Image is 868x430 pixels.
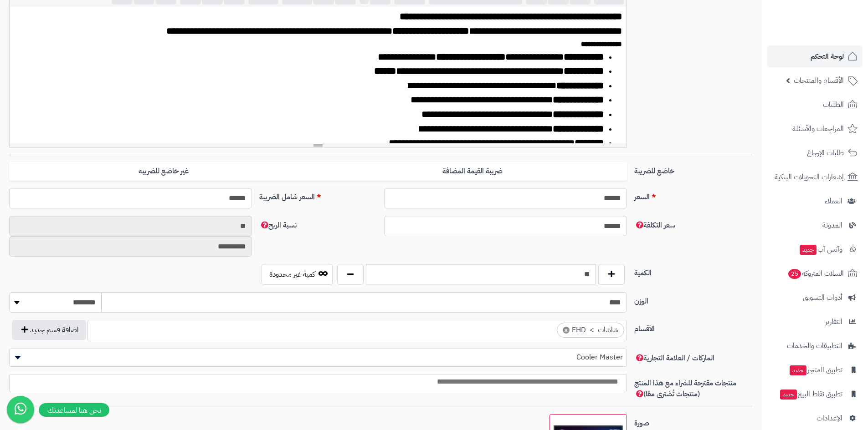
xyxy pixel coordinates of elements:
label: السعر شامل الضريبة [256,188,380,202]
a: طلبات الإرجاع [767,142,863,164]
a: العملاء [767,190,863,212]
span: التطبيقات والخدمات [787,339,842,352]
span: جديد [790,365,806,375]
span: سعر التكلفة [634,220,675,231]
a: المراجعات والأسئلة [767,118,863,140]
span: نسبة الربح [259,220,297,231]
span: وآتس آب [799,243,842,256]
a: التطبيقات والخدمات [767,335,863,357]
span: المدونة [822,219,842,232]
span: المراجعات والأسئلة [792,122,844,135]
a: المدونة [767,214,863,236]
span: Cooler Master [10,350,627,364]
a: وآتس آبجديد [767,238,863,260]
span: جديد [780,390,797,400]
label: ضريبة القيمة المضافة [318,162,627,181]
label: الكمية [631,264,755,278]
a: لوحة التحكم [767,46,863,67]
a: تطبيق نقاط البيعجديد [767,383,863,405]
a: التقارير [767,311,863,333]
button: اضافة قسم جديد [12,320,86,340]
span: تطبيق المتجر [789,364,842,376]
span: أدوات التسويق [803,291,842,304]
a: الإعدادات [767,407,863,429]
label: الوزن [631,292,755,307]
span: جديد [800,245,817,255]
label: الأقسام [631,320,755,334]
span: العملاء [825,195,842,207]
span: × [563,327,570,334]
span: طلبات الإرجاع [807,147,844,159]
span: الطلبات [823,98,844,111]
label: غير خاضع للضريبه [9,162,318,181]
span: الأقسام والمنتجات [794,74,844,87]
span: لوحة التحكم [811,50,844,63]
span: الماركات / العلامة التجارية [634,353,714,364]
a: السلات المتروكة25 [767,263,863,284]
label: صورة [631,414,755,429]
label: السعر [631,188,755,202]
label: خاضع للضريبة [631,162,755,177]
a: إشعارات التحويلات البنكية [767,166,863,188]
a: تطبيق المتجرجديد [767,359,863,381]
span: إشعارات التحويلات البنكية [775,171,844,183]
span: تطبيق نقاط البيع [779,388,842,400]
span: الإعدادات [817,412,842,425]
span: 25 [788,269,801,279]
span: Cooler Master [9,349,627,367]
span: التقارير [825,315,842,328]
a: أدوات التسويق [767,287,863,309]
li: شاشات > FHD [557,323,624,338]
a: الطلبات [767,94,863,116]
span: منتجات مقترحة للشراء مع هذا المنتج (منتجات تُشترى معًا) [634,378,736,400]
span: السلات المتروكة [787,267,844,280]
